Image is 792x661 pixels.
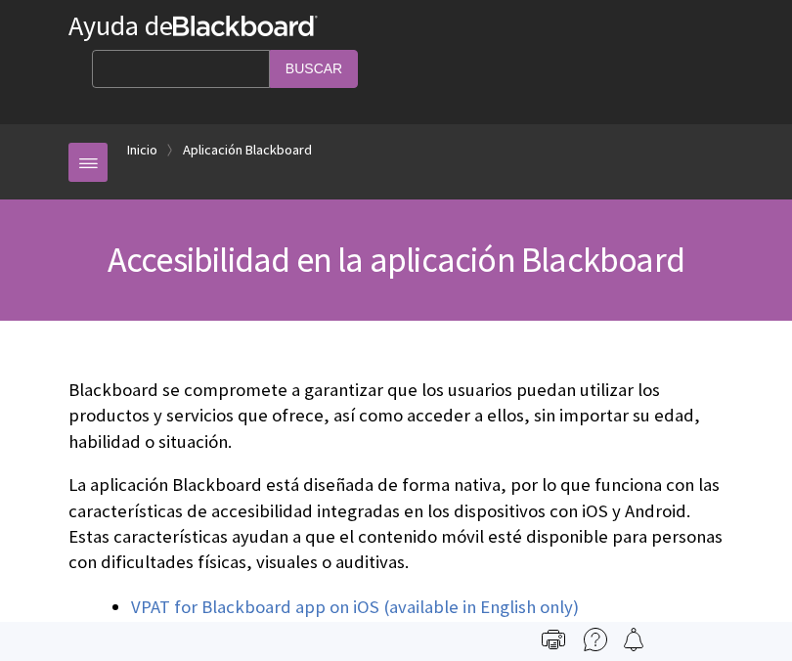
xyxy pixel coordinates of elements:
[622,628,645,651] img: Follow this page
[183,138,312,162] a: Aplicación Blackboard
[542,628,565,651] img: Print
[131,595,579,619] a: VPAT for Blackboard app on iOS (available in English only)
[127,138,157,162] a: Inicio
[173,16,318,36] strong: Blackboard
[68,377,724,455] p: Blackboard se compromete a garantizar que los usuarios puedan utilizar los productos y servicios ...
[68,8,318,43] a: Ayuda deBlackboard
[108,238,684,282] span: Accesibilidad en la aplicación Blackboard
[68,472,724,575] p: La aplicación Blackboard está diseñada de forma nativa, por lo que funciona con las característic...
[270,50,358,88] input: Buscar
[584,628,607,651] img: More help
